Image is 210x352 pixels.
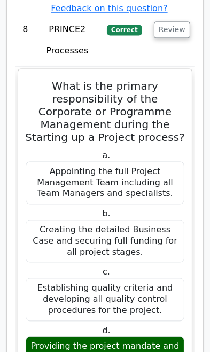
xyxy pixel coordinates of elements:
div: Establishing quality criteria and developing all quality control procedures for the project. [26,278,184,320]
div: Appointing the full Project Management Team including all Team Managers and specialists. [26,161,184,204]
span: c. [103,267,110,277]
span: Correct [107,25,142,35]
td: PRINCE2 Processes [35,14,100,66]
h5: What is the primary responsibility of the Corporate or Programme Management during the Starting u... [25,80,185,144]
div: Creating the detailed Business Case and securing full funding for all project stages. [26,220,184,262]
span: d. [102,325,110,335]
a: Feedback on this question? [51,3,167,13]
button: Review [154,21,190,38]
span: a. [103,150,111,160]
span: b. [102,208,110,218]
td: 8 [15,14,35,66]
